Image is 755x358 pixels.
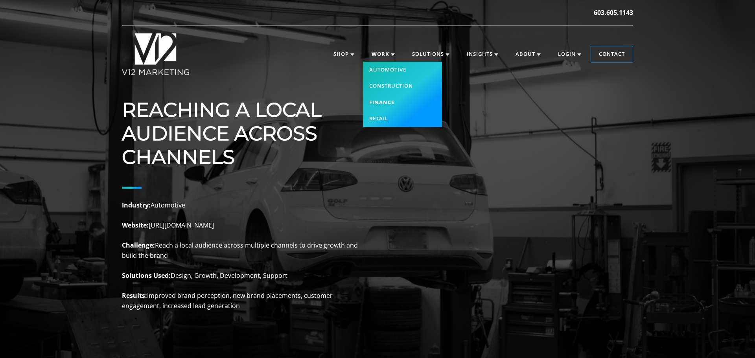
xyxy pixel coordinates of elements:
a: Retail [363,110,442,127]
strong: Challenge: [122,241,155,250]
h1: REACHING A LOCAL AUDIENCE ACROSS CHANNELS [122,98,358,169]
a: Contact [591,46,633,62]
a: Solutions [404,46,457,62]
a: Finance [363,94,442,111]
p: Automotive [URL][DOMAIN_NAME] Reach a local audience across multiple channels to drive growth and... [122,200,358,311]
img: V12 MARKETING Logo New Hampshire Marketing Agency [122,33,189,75]
strong: Website: [122,221,149,229]
a: Login [550,46,589,62]
strong: Industry: [122,201,151,209]
a: About [508,46,549,62]
a: Insights [459,46,506,62]
strong: Results: [122,291,147,300]
a: 603.605.1143 [594,8,633,17]
a: Construction [363,78,442,94]
iframe: Chat Widget [716,320,755,358]
a: Work [364,46,403,62]
a: Automotive [363,62,442,78]
a: Shop [326,46,362,62]
strong: Solutions Used: [122,271,171,280]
